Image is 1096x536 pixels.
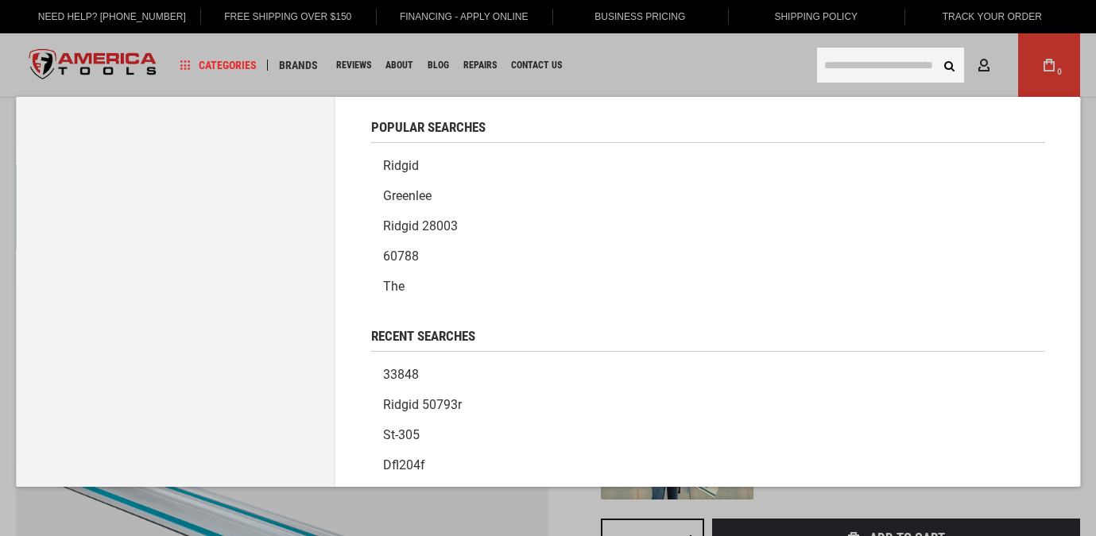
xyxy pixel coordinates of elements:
a: Ridgid [371,151,1044,181]
a: dfl204f [371,450,1044,480]
span: Brands [279,60,318,71]
a: 60788 [371,241,1044,272]
iframe: LiveChat chat widget [873,486,1096,536]
a: Ridgid 28003 [371,211,1044,241]
a: Categories [173,55,264,76]
a: 33848 [371,360,1044,390]
span: Recent Searches [371,330,475,343]
a: st-305 [371,420,1044,450]
a: ridgid 50793r [371,390,1044,420]
span: Categories [180,60,257,71]
a: Brands [272,55,325,76]
button: Search [934,50,964,80]
a: Greenlee [371,181,1044,211]
a: The [371,272,1044,302]
span: Popular Searches [371,121,486,134]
